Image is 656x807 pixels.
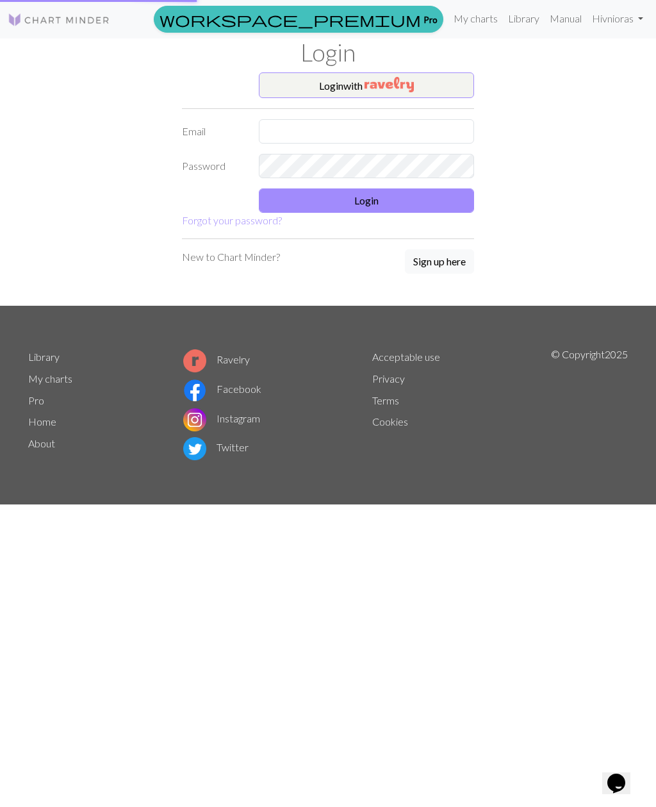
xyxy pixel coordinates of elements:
button: Sign up here [405,249,474,274]
a: About [28,437,55,449]
a: Ravelry [183,353,250,365]
a: Cookies [372,415,408,428]
a: Sign up here [405,249,474,275]
a: Acceptable use [372,351,440,363]
img: Ravelry logo [183,349,206,372]
a: Library [28,351,60,363]
img: Twitter logo [183,437,206,460]
img: Logo [8,12,110,28]
button: Loginwith [259,72,474,98]
img: Facebook logo [183,379,206,402]
a: Facebook [183,383,261,395]
p: New to Chart Minder? [182,249,280,265]
a: Manual [545,6,587,31]
img: Instagram logo [183,408,206,431]
a: Twitter [183,441,249,453]
a: Terms [372,394,399,406]
a: My charts [28,372,72,385]
img: Ravelry [365,77,414,92]
iframe: chat widget [602,756,643,794]
a: Hivnioras [587,6,648,31]
label: Email [174,119,251,144]
h1: Login [20,38,635,67]
a: Library [503,6,545,31]
p: © Copyright 2025 [551,347,628,463]
a: Instagram [183,412,260,424]
button: Login [259,188,474,213]
a: Pro [28,394,44,406]
a: My charts [448,6,503,31]
a: Pro [154,6,443,33]
a: Forgot your password? [182,214,282,226]
a: Privacy [372,372,405,385]
span: workspace_premium [160,10,421,28]
a: Home [28,415,56,428]
label: Password [174,154,251,178]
